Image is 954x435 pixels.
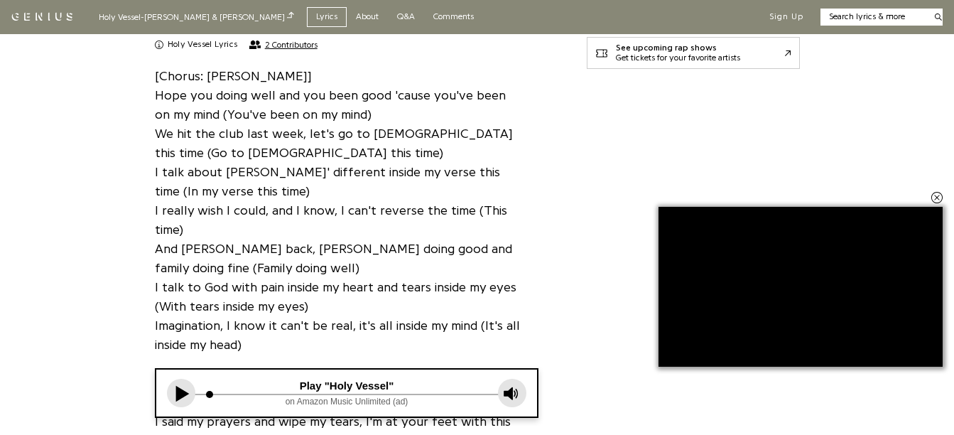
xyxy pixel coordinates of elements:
[424,7,483,26] a: Comments
[587,37,800,69] a: See upcoming rap showsGet tickets for your favorite artists
[265,40,318,50] span: 2 Contributors
[769,11,803,23] button: Sign Up
[616,43,740,53] div: See upcoming rap shows
[307,7,347,26] a: Lyrics
[587,89,800,267] iframe: Advertisement
[156,370,537,417] iframe: Tonefuse player
[99,10,294,23] div: Holy Vessel - [PERSON_NAME] & [PERSON_NAME]
[616,53,740,63] div: Get tickets for your favorite artists
[388,7,424,26] a: Q&A
[347,7,388,26] a: About
[168,39,238,50] h2: Holy Vessel Lyrics
[249,40,318,50] button: 2 Contributors
[820,11,926,23] input: Search lyrics & more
